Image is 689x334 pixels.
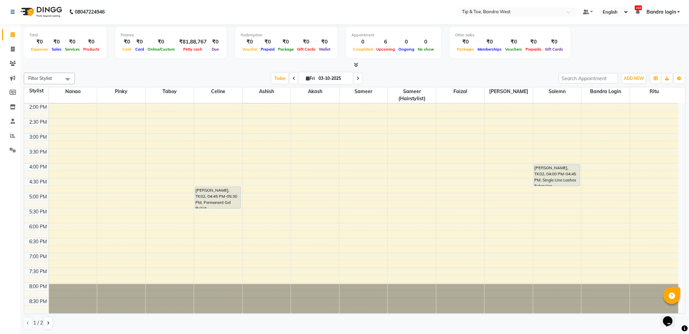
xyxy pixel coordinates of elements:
[351,47,375,52] span: Completed
[49,87,97,96] span: Nanao
[146,87,194,96] span: Taboy
[351,38,375,46] div: 0
[291,87,339,96] span: Akash
[97,87,145,96] span: Pinky
[29,32,101,38] div: Total
[75,2,105,21] b: 08047224946
[524,38,544,46] div: ₹0
[146,47,176,52] span: Online/Custom
[50,47,63,52] span: Sales
[176,38,209,46] div: ₹81,88,767
[476,38,504,46] div: ₹0
[82,47,101,52] span: Products
[241,32,332,38] div: Redemption
[134,38,146,46] div: ₹0
[28,104,49,111] div: 2:00 PM
[28,75,52,81] span: Filter Stylist
[28,148,49,156] div: 3:30 PM
[50,38,63,46] div: ₹0
[397,47,416,52] span: Ongoing
[28,134,49,141] div: 3:00 PM
[121,32,221,38] div: Finance
[28,223,49,230] div: 6:00 PM
[28,208,49,215] div: 5:30 PM
[28,238,49,245] div: 6:30 PM
[375,38,397,46] div: 6
[340,87,388,96] span: Sameer
[436,87,485,96] span: Faizal
[82,38,101,46] div: ₹0
[28,163,49,171] div: 4:00 PM
[28,119,49,126] div: 2:30 PM
[375,47,397,52] span: Upcoming
[647,8,676,16] span: Bandra login
[304,76,316,81] span: Fri
[388,87,436,103] span: Sameer (hairstylist)
[28,178,49,186] div: 4:30 PM
[121,38,134,46] div: ₹0
[63,38,82,46] div: ₹0
[660,307,682,327] iframe: chat widget
[243,87,291,96] span: Ashish
[241,47,259,52] span: Voucher
[524,47,544,52] span: Prepaids
[622,74,646,83] button: ADD NEW
[455,47,476,52] span: Packages
[295,47,317,52] span: Gift Cards
[636,9,640,15] a: 244
[316,73,350,84] input: 2025-10-03
[28,283,49,290] div: 8:00 PM
[259,47,276,52] span: Prepaid
[121,47,134,52] span: Cash
[28,193,49,200] div: 5:00 PM
[28,298,49,305] div: 8:30 PM
[351,32,436,38] div: Appointment
[624,76,644,81] span: ADD NEW
[455,38,476,46] div: ₹0
[276,47,295,52] span: Package
[146,38,176,46] div: ₹0
[33,319,43,327] span: 1 / 2
[29,47,50,52] span: Expenses
[272,73,289,84] span: Today
[28,268,49,275] div: 7:30 PM
[544,38,565,46] div: ₹0
[416,47,436,52] span: No show
[635,5,642,10] span: 244
[276,38,295,46] div: ₹0
[476,47,504,52] span: Memberships
[317,47,332,52] span: Wallet
[24,87,49,94] div: Stylist
[630,87,678,96] span: Ritu
[194,87,242,96] span: Celine
[28,253,49,260] div: 7:00 PM
[533,87,582,96] span: Solemn
[455,32,565,38] div: Other sales
[209,38,221,46] div: ₹0
[317,38,332,46] div: ₹0
[504,38,524,46] div: ₹0
[210,47,221,52] span: Due
[259,38,276,46] div: ₹0
[504,47,524,52] span: Vouchers
[241,38,259,46] div: ₹0
[559,73,618,84] input: Search Appointment
[195,187,241,208] div: [PERSON_NAME], TK02, 04:45 PM-05:30 PM, Permanent Gel Polish
[29,38,50,46] div: ₹0
[295,38,317,46] div: ₹0
[416,38,436,46] div: 0
[134,47,146,52] span: Card
[544,47,565,52] span: Gift Cards
[582,87,630,96] span: Bandra login
[63,47,82,52] span: Services
[485,87,533,96] span: [PERSON_NAME]
[534,164,580,186] div: [PERSON_NAME], TK02, 04:00 PM-04:45 PM, Single Line Lashes Extension
[397,38,416,46] div: 0
[17,2,64,21] img: logo
[182,47,204,52] span: Petty cash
